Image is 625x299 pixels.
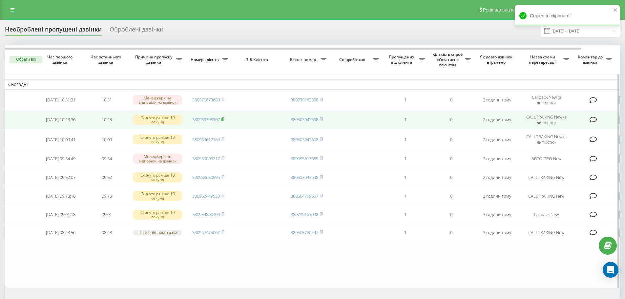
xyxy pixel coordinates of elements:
td: 0 [428,224,474,241]
td: [DATE] 09:18:18 [38,187,84,205]
td: 1 [382,130,428,149]
td: [DATE] 09:01:18 [38,206,84,224]
span: Назва схеми переадресації [523,54,563,65]
td: 1 [382,224,428,241]
td: 2 години тому [474,130,520,149]
td: 0 [428,150,474,167]
span: ПІБ Клієнта [237,57,278,62]
td: 1 [382,91,428,109]
td: 2 години тому [474,91,520,109]
div: Поза робочим часом [133,230,182,235]
a: 380505760242 [291,229,318,235]
span: Реферальна програма [483,7,531,12]
td: 09:52 [84,169,130,186]
span: Кількість спроб зв'язатись з клієнтом [431,52,465,67]
td: 10:31 [84,91,130,109]
a: 380967475067 [192,229,220,235]
div: Скинуто раніше 10 секунд [133,191,182,201]
td: 1 [382,111,428,129]
td: [DATE] 10:31:31 [38,91,84,109]
td: 2 години тому [474,169,520,186]
span: Коментар до дзвінка [576,54,606,65]
a: 380503043608 [291,174,318,180]
td: [DATE] 09:52:07 [38,169,84,186]
td: 09:01 [84,206,130,224]
td: 09:18 [84,187,130,205]
span: Співробітник [333,57,373,62]
td: [DATE] 10:09:41 [38,130,84,149]
a: 380503043608 [291,137,318,142]
td: 0 [428,130,474,149]
td: 0 [428,111,474,129]
td: 10:09 [84,130,130,149]
td: [DATE] 08:48:56 [38,224,84,241]
span: Час першого дзвінка [43,54,78,65]
td: 1 [382,187,428,205]
td: 3 години тому [474,224,520,241]
div: Скинуто раніше 10 секунд [133,210,182,220]
a: 380939703307 [192,117,220,122]
td: 0 [428,206,474,224]
span: Пропущених від клієнта [385,54,419,65]
td: 1 [382,150,428,167]
a: 380962449520 [192,193,220,199]
span: Причина пропуску дзвінка [133,54,176,65]
td: АВТО ПРО New [520,150,573,167]
td: [DATE] 09:54:49 [38,150,84,167]
a: 380504769657 [291,193,318,199]
td: 1 [382,206,428,224]
div: Скинуто раніше 10 секунд [133,172,182,182]
td: CALLTRAKING New [520,169,573,186]
a: 380739163098 [291,97,318,103]
a: 380503043608 [291,117,318,122]
a: 380955617685 [291,156,318,161]
a: 380954800404 [192,211,220,217]
button: close [613,7,618,13]
td: CALLTRAKING New [520,224,573,241]
td: 3 години тому [474,187,520,205]
div: Менеджери не відповіли на дзвінок [133,154,182,163]
a: 380959003717 [192,156,220,161]
td: 08:48 [84,224,130,241]
td: 0 [428,91,474,109]
td: CALLTRAKING New (з липкістю) [520,130,573,149]
td: 10:23 [84,111,130,129]
td: [DATE] 10:23:36 [38,111,84,129]
td: 0 [428,169,474,186]
a: 380939630596 [192,174,220,180]
div: Оброблені дзвінки [110,26,163,36]
div: Менеджери не відповіли на дзвінок [133,95,182,105]
div: Open Intercom Messenger [603,262,618,278]
td: CALLTRAKING New (з липкістю) [520,111,573,129]
td: 09:54 [84,150,130,167]
div: Необроблені пропущені дзвінки [5,26,102,36]
td: Callback New [520,206,573,224]
span: Бізнес номер [287,57,321,62]
td: 2 години тому [474,111,520,129]
td: 0 [428,187,474,205]
td: 2 години тому [474,150,520,167]
span: Як довго дзвінок втрачено [479,54,515,65]
a: 380739163098 [291,211,318,217]
span: Номер клієнта [189,57,222,62]
td: 1 [382,169,428,186]
td: 3 години тому [474,206,520,224]
div: Скинуто раніше 10 секунд [133,115,182,125]
button: Обрати всі [10,56,42,63]
td: CALLTRAKING New [520,187,573,205]
span: Час останнього дзвінка [89,54,124,65]
div: Скинуто раніше 10 секунд [133,135,182,144]
td: Callback New (з липкістю) [520,91,573,109]
div: Copied to clipboard! [515,5,620,26]
a: 380939612160 [192,137,220,142]
a: 380975673683 [192,97,220,103]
